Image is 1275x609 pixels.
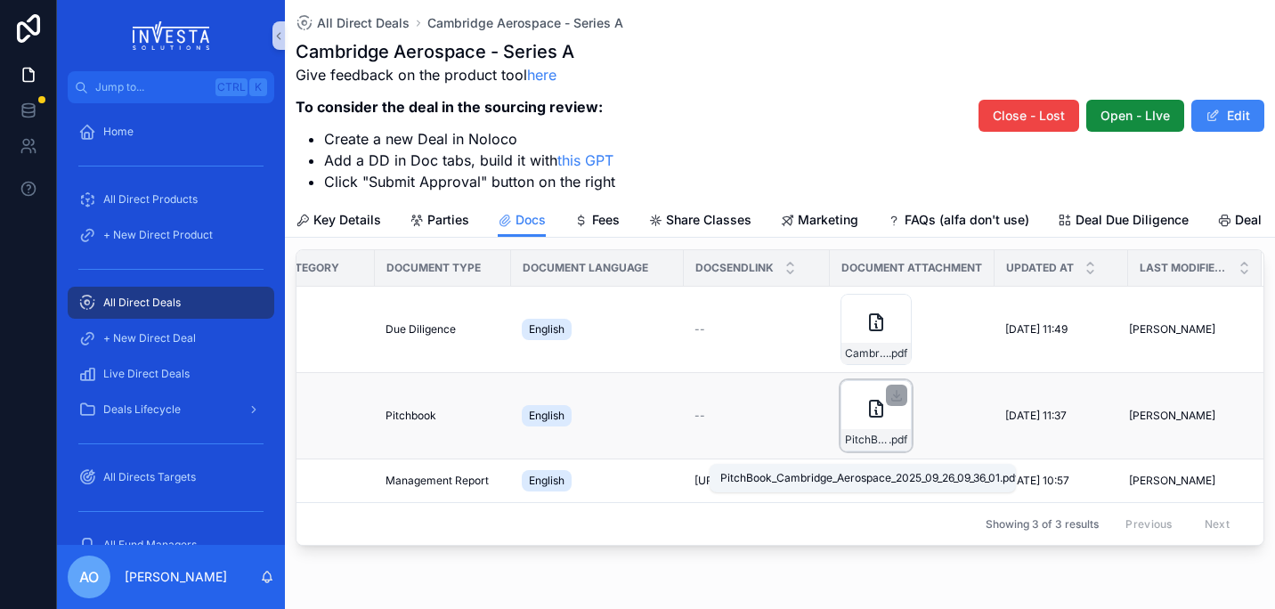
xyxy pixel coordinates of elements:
[68,358,274,390] a: Live Direct Deals
[694,322,819,337] a: --
[68,287,274,319] a: All Direct Deals
[68,461,274,493] a: All Directs Targets
[986,517,1099,532] span: Showing 3 of 3 results
[694,409,819,423] a: --
[386,409,500,423] a: Pitchbook
[1129,474,1240,488] a: [PERSON_NAME]
[1129,322,1240,337] a: [PERSON_NAME]
[103,367,190,381] span: Live Direct Deals
[386,322,500,337] a: Due Diligence
[1140,261,1228,275] span: Last Modified By
[648,204,751,240] a: Share Classes
[103,402,181,417] span: Deals Lifecycle
[841,380,984,451] a: PitchBook_Cambridge_Aerospace_2025_09_26_09_36_01.pdf
[296,64,615,85] p: Give feedback on the product tool
[498,204,546,238] a: Docs
[95,80,208,94] span: Jump to...
[695,261,774,275] span: DocSendLink
[68,219,274,251] a: + New Direct Product
[841,294,984,365] a: Cambridge-Aerospace-Memo.pdf
[1076,211,1189,229] span: Deal Due Diligence
[529,474,564,488] span: English
[516,211,546,229] span: Docs
[57,103,285,545] div: scrollable content
[694,474,819,488] a: [URL][DOMAIN_NAME]
[694,409,705,423] span: --
[720,471,1005,485] div: PitchBook_Cambridge_Aerospace_2025_09_26_09_36_01.pdf
[1129,409,1215,423] span: [PERSON_NAME]
[1005,474,1117,488] a: [DATE] 10:57
[1191,100,1264,132] button: Edit
[993,107,1065,125] span: Close - Lost
[887,204,1029,240] a: FAQs (alfa don't use)
[841,261,982,275] span: Document Attachment
[523,261,648,275] span: Document Language
[251,80,265,94] span: K
[324,171,615,192] li: Click "Submit Approval" button on the right
[125,568,227,586] p: [PERSON_NAME]
[889,433,907,447] span: .pdf
[1058,204,1189,240] a: Deal Due Diligence
[1129,409,1240,423] a: [PERSON_NAME]
[103,331,196,345] span: + New Direct Deal
[522,402,673,430] a: English
[68,529,274,561] a: All Fund Managers
[103,228,213,242] span: + New Direct Product
[386,474,489,488] span: Management Report
[103,296,181,310] span: All Direct Deals
[1005,322,1117,337] a: [DATE] 11:49
[979,100,1079,132] button: Close - Lost
[574,204,620,240] a: Fees
[1005,409,1117,423] a: [DATE] 11:37
[694,474,809,488] span: [URL][DOMAIN_NAME]
[296,39,615,64] h1: Cambridge Aerospace - Series A
[1005,474,1069,488] span: [DATE] 10:57
[317,14,410,32] span: All Direct Deals
[68,183,274,215] a: All Direct Products
[798,211,858,229] span: Marketing
[427,14,623,32] a: Cambridge Aerospace - Series A
[386,474,500,488] a: Management Report
[296,14,410,32] a: All Direct Deals
[1129,474,1215,488] span: [PERSON_NAME]
[1100,107,1170,125] span: Open - LIve
[386,409,436,423] span: Pitchbook
[557,151,613,169] a: this GPT
[410,204,469,240] a: Parties
[296,204,381,240] a: Key Details
[313,211,381,229] span: Key Details
[1129,322,1215,337] span: [PERSON_NAME]
[386,322,456,337] span: Due Diligence
[324,128,615,150] li: Create a new Deal in Noloco
[296,98,603,116] strong: To consider the deal in the sourcing review:
[1086,100,1184,132] button: Open - LIve
[324,150,615,171] li: Add a DD in Doc tabs, build it with
[427,211,469,229] span: Parties
[215,78,248,96] span: Ctrl
[666,211,751,229] span: Share Classes
[68,394,274,426] a: Deals Lifecycle
[103,538,197,552] span: All Fund Managers
[103,470,196,484] span: All Directs Targets
[529,322,564,337] span: English
[522,315,673,344] a: English
[68,322,274,354] a: + New Direct Deal
[889,346,907,361] span: .pdf
[845,346,889,361] span: Cambridge-Aerospace-Memo
[592,211,620,229] span: Fees
[68,116,274,148] a: Home
[68,71,274,103] button: Jump to...CtrlK
[527,66,556,84] a: here
[79,566,99,588] span: AO
[1005,322,1068,337] span: [DATE] 11:49
[522,467,673,495] a: English
[103,192,198,207] span: All Direct Products
[1006,261,1074,275] span: Updated at
[529,409,564,423] span: English
[103,125,134,139] span: Home
[386,261,481,275] span: Document Type
[1005,409,1067,423] span: [DATE] 11:37
[694,322,705,337] span: --
[845,433,889,447] span: PitchBook_Cambridge_Aerospace_2025_09_26_09_36_01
